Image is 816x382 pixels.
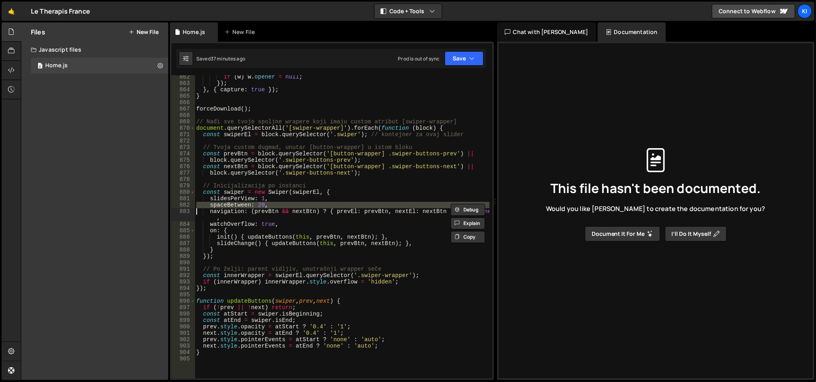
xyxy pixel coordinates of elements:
div: 884 [171,221,195,227]
div: 17128/47245.js [31,58,168,74]
div: 894 [171,285,195,292]
div: 882 [171,202,195,208]
div: Javascript files [21,42,168,58]
button: New File [129,29,159,35]
div: 37 minutes ago [211,55,245,62]
div: 877 [171,170,195,176]
span: 0 [38,63,42,70]
div: Saved [196,55,245,62]
button: Code + Tools [375,4,442,18]
div: 883 [171,208,195,221]
div: 880 [171,189,195,195]
div: 864 [171,86,195,93]
a: Connect to Webflow [712,4,795,18]
a: Ki [798,4,812,18]
div: 862 [171,74,195,80]
div: 889 [171,253,195,259]
div: 885 [171,227,195,234]
div: 870 [171,125,195,131]
div: 879 [171,183,195,189]
div: 863 [171,80,195,86]
div: 873 [171,144,195,151]
div: 878 [171,176,195,183]
div: Documentation [598,22,665,42]
div: 876 [171,163,195,170]
div: 871 [171,131,195,138]
div: New File [224,28,258,36]
button: Save [445,51,484,66]
button: Debug [451,204,485,216]
div: 896 [171,298,195,304]
div: 901 [171,330,195,336]
div: 895 [171,292,195,298]
div: 898 [171,311,195,317]
div: 869 [171,119,195,125]
a: 🤙 [2,2,21,21]
div: Home.js [45,62,68,69]
div: Le Therapis France [31,6,90,16]
div: 886 [171,234,195,240]
div: 888 [171,247,195,253]
div: 866 [171,99,195,106]
div: 903 [171,343,195,349]
div: 868 [171,112,195,119]
div: 881 [171,195,195,202]
div: 872 [171,138,195,144]
h2: Files [31,28,45,36]
div: 867 [171,106,195,112]
div: Prod is out of sync [398,55,439,62]
div: 893 [171,279,195,285]
div: 904 [171,349,195,356]
div: 900 [171,324,195,330]
span: This file hasn't been documented. [550,182,761,195]
button: Document it for me [585,226,660,241]
button: I’ll do it myself [665,226,727,241]
div: 891 [171,266,195,272]
div: 899 [171,317,195,324]
span: Would you like [PERSON_NAME] to create the documentation for you? [546,204,765,213]
div: Home.js [183,28,205,36]
div: 887 [171,240,195,247]
div: 892 [171,272,195,279]
div: 905 [171,356,195,362]
div: 897 [171,304,195,311]
div: 902 [171,336,195,343]
div: 875 [171,157,195,163]
div: 890 [171,259,195,266]
div: 874 [171,151,195,157]
div: 865 [171,93,195,99]
button: Copy [451,231,485,243]
div: Chat with [PERSON_NAME] [497,22,596,42]
button: Explain [451,217,485,229]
